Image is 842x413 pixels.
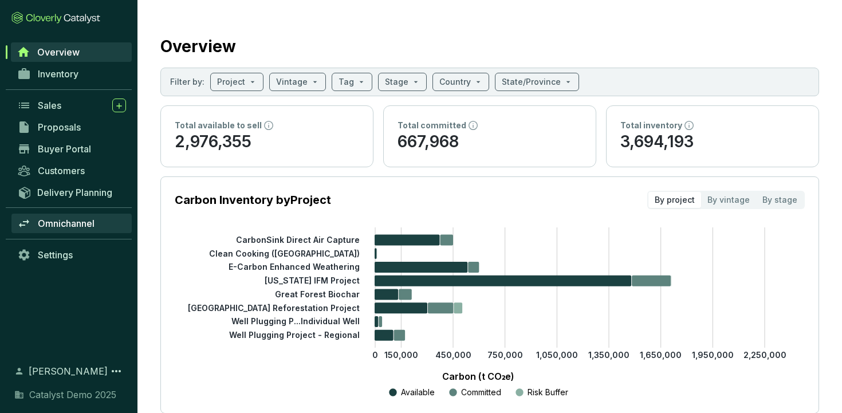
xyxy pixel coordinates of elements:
span: Buyer Portal [38,143,91,155]
p: Total inventory [620,120,682,131]
a: Settings [11,245,132,265]
span: Sales [38,100,61,111]
span: Overview [37,46,80,58]
div: segmented control [647,191,805,209]
span: [PERSON_NAME] [29,364,108,378]
span: Catalyst Demo 2025 [29,388,116,402]
tspan: [US_STATE] IFM Project [265,276,360,285]
p: Committed [461,387,501,398]
tspan: 450,000 [435,350,471,360]
span: Proposals [38,121,81,133]
h2: Overview [160,34,236,58]
tspan: 2,250,000 [743,350,786,360]
a: Buyer Portal [11,139,132,159]
tspan: Well Plugging Project - Regional [229,330,360,340]
a: Sales [11,96,132,115]
tspan: 750,000 [487,350,523,360]
tspan: 150,000 [384,350,418,360]
a: Omnichannel [11,214,132,233]
span: Settings [38,249,73,261]
tspan: Clean Cooking ([GEOGRAPHIC_DATA]) [209,248,360,258]
tspan: CarbonSink Direct Air Capture [236,235,360,245]
div: By vintage [701,192,756,208]
p: Carbon Inventory by Project [175,192,331,208]
tspan: [GEOGRAPHIC_DATA] Reforestation Project [188,302,360,312]
div: By project [648,192,701,208]
p: Total available to sell [175,120,262,131]
tspan: 0 [372,350,378,360]
a: Delivery Planning [11,183,132,202]
span: Delivery Planning [37,187,112,198]
tspan: Great Forest Biochar [275,289,360,299]
a: Proposals [11,117,132,137]
tspan: 1,650,000 [640,350,682,360]
p: 2,976,355 [175,131,359,153]
span: Customers [38,165,85,176]
p: Carbon (t CO₂e) [192,369,765,383]
span: Omnichannel [38,218,95,229]
span: Inventory [38,68,78,80]
p: Available [401,387,435,398]
a: Customers [11,161,132,180]
a: Inventory [11,64,132,84]
tspan: E-Carbon Enhanced Weathering [229,262,360,272]
tspan: 1,350,000 [588,350,629,360]
tspan: Well Plugging P...Individual Well [231,316,360,326]
p: 3,694,193 [620,131,805,153]
div: By stage [756,192,804,208]
p: Filter by: [170,76,204,88]
tspan: 1,950,000 [692,350,734,360]
a: Overview [11,42,132,62]
p: Risk Buffer [528,387,568,398]
p: 667,968 [398,131,582,153]
tspan: 1,050,000 [536,350,578,360]
p: Total committed [398,120,466,131]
